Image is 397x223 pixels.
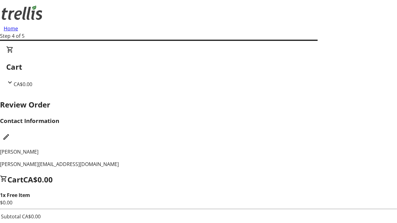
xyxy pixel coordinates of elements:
[6,46,391,88] div: CartCA$0.00
[23,174,53,185] span: CA$0.00
[1,212,21,221] td: Subtotal
[6,61,391,72] h2: Cart
[7,174,23,185] span: Cart
[22,212,41,221] td: CA$0.00
[14,81,32,88] span: CA$0.00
